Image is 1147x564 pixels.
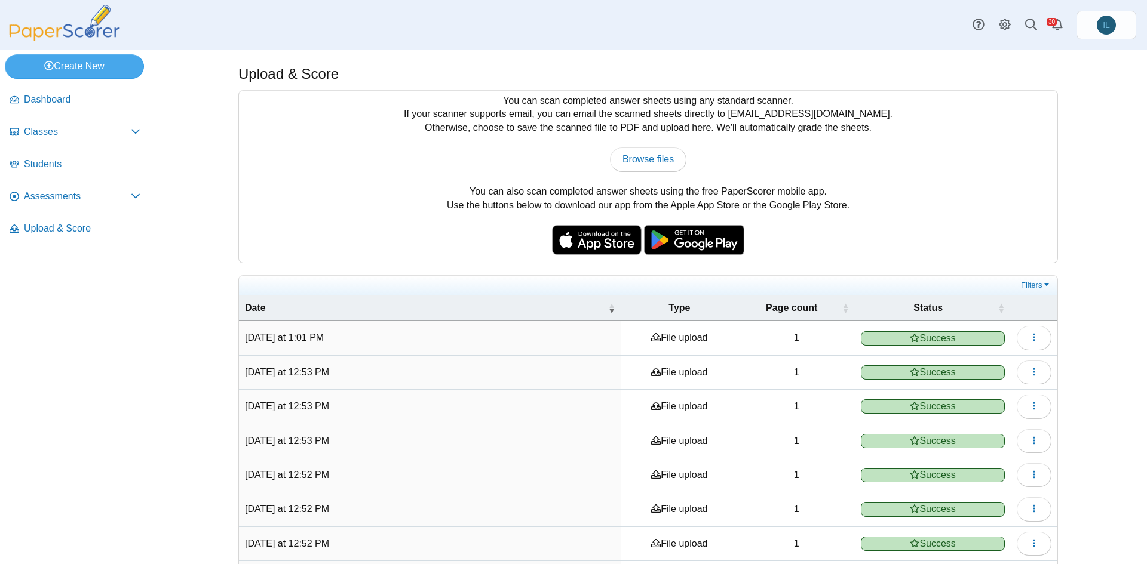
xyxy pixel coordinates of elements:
[238,64,339,84] h1: Upload & Score
[861,331,1005,346] span: Success
[621,492,738,526] td: File upload
[622,154,674,164] span: Browse files
[5,215,145,244] a: Upload & Score
[245,332,324,343] time: Oct 13, 2025 at 1:01 PM
[245,401,329,411] time: Oct 13, 2025 at 12:53 PM
[738,492,855,526] td: 1
[239,91,1057,263] div: You can scan completed answer sheets using any standard scanner. If your scanner supports email, ...
[245,367,329,377] time: Oct 13, 2025 at 12:53 PM
[998,302,1005,314] span: Status : Activate to sort
[5,150,145,179] a: Students
[24,222,140,235] span: Upload & Score
[621,356,738,390] td: File upload
[621,458,738,492] td: File upload
[738,321,855,355] td: 1
[24,158,140,171] span: Students
[5,33,124,43] a: PaperScorer
[738,527,855,561] td: 1
[621,527,738,561] td: File upload
[1103,21,1110,29] span: Iara Lovizio
[644,225,744,255] img: google-play-badge.png
[861,502,1005,516] span: Success
[861,537,1005,551] span: Success
[1077,11,1136,39] a: Iara Lovizio
[608,302,615,314] span: Date : Activate to remove sorting
[5,54,144,78] a: Create New
[24,190,131,203] span: Assessments
[861,301,995,315] span: Status
[861,468,1005,482] span: Success
[610,147,686,171] a: Browse files
[552,225,642,255] img: apple-store-badge.svg
[621,424,738,458] td: File upload
[861,434,1005,448] span: Success
[1097,16,1116,35] span: Iara Lovizio
[738,424,855,458] td: 1
[245,504,329,514] time: Oct 13, 2025 at 12:52 PM
[5,183,145,211] a: Assessments
[245,436,329,446] time: Oct 13, 2025 at 12:53 PM
[5,86,145,115] a: Dashboard
[24,125,131,138] span: Classes
[245,301,606,315] span: Date
[744,301,839,315] span: Page count
[627,301,732,315] span: Type
[738,458,855,492] td: 1
[5,118,145,147] a: Classes
[5,5,124,41] img: PaperScorer
[861,365,1005,380] span: Success
[738,390,855,424] td: 1
[621,321,738,355] td: File upload
[1044,12,1071,38] a: Alerts
[842,302,849,314] span: Page count : Activate to sort
[738,356,855,390] td: 1
[1018,279,1054,291] a: Filters
[861,399,1005,414] span: Success
[24,93,140,106] span: Dashboard
[245,538,329,548] time: Oct 13, 2025 at 12:52 PM
[621,390,738,424] td: File upload
[245,470,329,480] time: Oct 13, 2025 at 12:52 PM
